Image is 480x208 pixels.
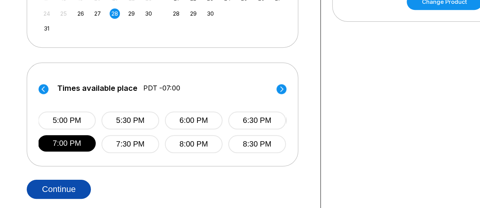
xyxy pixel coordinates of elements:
[165,135,223,153] button: 8:00 PM
[38,135,96,152] button: 7:00 PM
[165,111,223,129] button: 6:00 PM
[42,23,52,34] div: Choose Sunday, August 31st, 2025
[188,8,199,19] div: Choose Monday, September 29th, 2025
[143,84,180,92] span: PDT -07:00
[92,8,103,19] div: Choose Wednesday, August 27th, 2025
[286,111,344,129] button: 9:00 PM
[144,8,154,19] div: Choose Saturday, August 30th, 2025
[42,8,52,19] div: Not available Sunday, August 24th, 2025
[27,180,91,199] button: Continue
[228,135,286,153] button: 8:30 PM
[102,111,159,129] button: 5:30 PM
[110,8,120,19] div: Choose Thursday, August 28th, 2025
[102,135,159,153] button: 7:30 PM
[57,84,137,92] span: Times available place
[126,8,137,19] div: Choose Friday, August 29th, 2025
[76,8,86,19] div: Choose Tuesday, August 26th, 2025
[171,8,181,19] div: Choose Sunday, September 28th, 2025
[38,111,96,129] button: 5:00 PM
[205,8,215,19] div: Choose Tuesday, September 30th, 2025
[228,111,286,129] button: 6:30 PM
[58,8,69,19] div: Not available Monday, August 25th, 2025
